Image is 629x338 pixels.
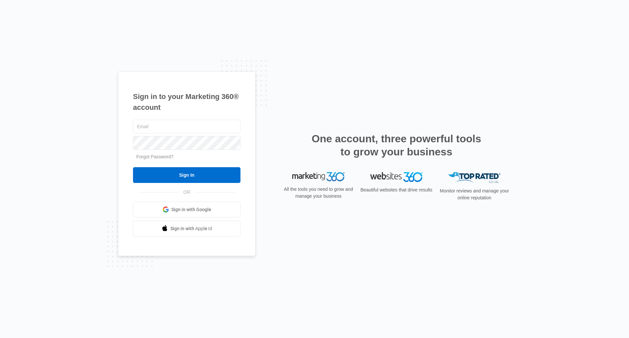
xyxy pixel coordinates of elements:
p: Beautiful websites that drive results [360,187,433,193]
img: Websites 360 [370,172,423,182]
h2: One account, three powerful tools to grow your business [310,132,483,158]
span: OR [179,189,195,196]
input: Sign In [133,167,240,183]
h1: Sign in to your Marketing 360® account [133,91,240,113]
span: Sign in with Apple Id [170,225,212,232]
p: All the tools you need to grow and manage your business [282,186,355,200]
a: Sign in with Google [133,202,240,217]
input: Email [133,120,240,133]
img: Marketing 360 [292,172,345,181]
span: Sign in with Google [171,206,211,213]
a: Sign in with Apple Id [133,221,240,236]
img: Top Rated Local [448,172,501,183]
p: Monitor reviews and manage your online reputation [438,188,511,201]
a: Forgot Password? [136,154,174,159]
